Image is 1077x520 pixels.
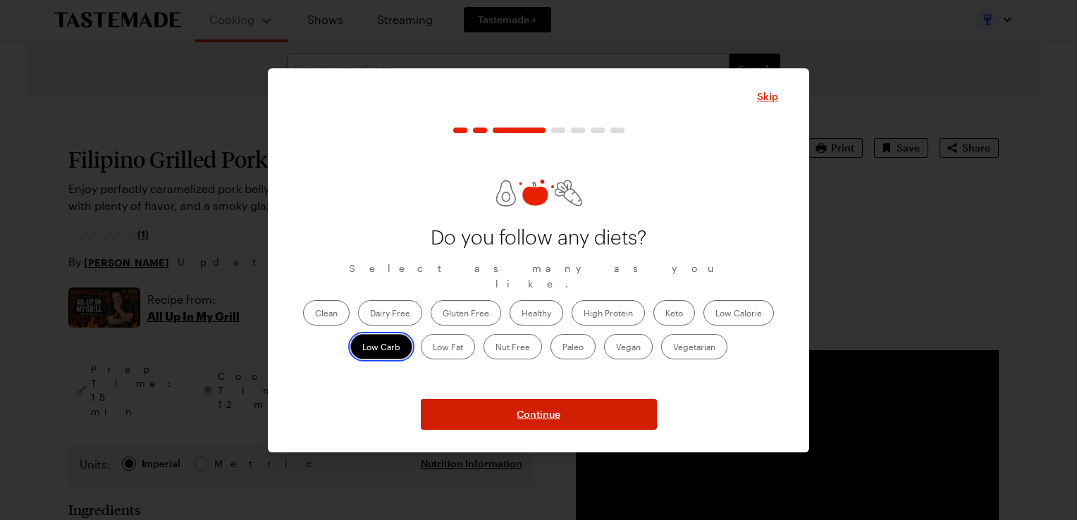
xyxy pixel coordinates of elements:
[661,334,727,359] label: Vegetarian
[421,334,475,359] label: Low Fat
[426,227,651,249] p: Do you follow any diets?
[510,300,563,326] label: Healthy
[572,300,645,326] label: High Protein
[517,407,560,421] span: Continue
[604,334,653,359] label: Vegan
[303,300,350,326] label: Clean
[431,300,501,326] label: Gluten Free
[757,89,778,104] span: Skip
[484,334,542,359] label: Nut Free
[421,399,657,430] button: NextStepButton
[299,261,778,292] p: Select as many as you like.
[653,300,695,326] label: Keto
[703,300,774,326] label: Low Calorie
[350,334,412,359] label: Low Carb
[550,334,596,359] label: Paleo
[757,89,778,104] button: Close
[358,300,422,326] label: Dairy Free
